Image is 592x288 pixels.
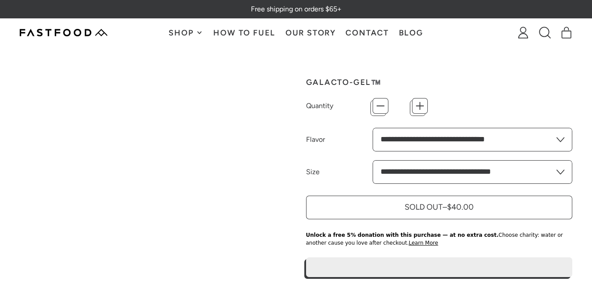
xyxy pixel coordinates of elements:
[20,29,107,36] img: Fastfood
[306,134,373,145] label: Flavor
[447,202,474,212] span: $40.00
[164,19,208,46] button: Shop
[169,29,196,37] span: Shop
[405,202,443,212] span: Sold Out
[306,78,573,86] h1: Galacto-Gel™️
[373,98,388,114] button: −
[443,202,447,212] span: –
[306,167,373,177] label: Size
[208,19,280,46] a: How To Fuel
[394,19,428,46] a: Blog
[341,19,394,46] a: Contact
[306,101,373,111] label: Quantity
[281,19,341,46] a: Our Story
[306,196,573,219] button: Sold Out–$40.00
[412,98,428,114] button: +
